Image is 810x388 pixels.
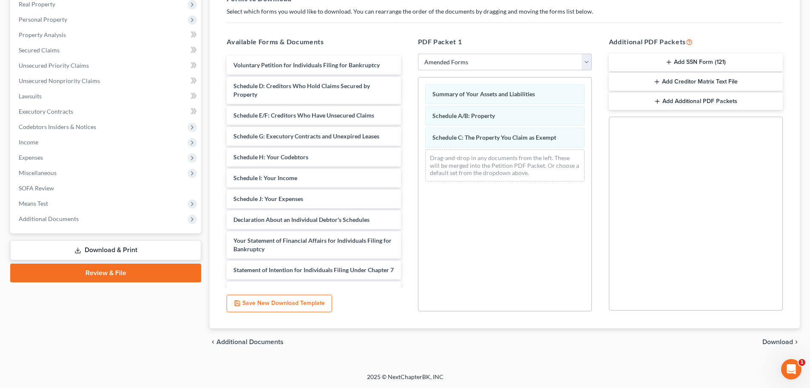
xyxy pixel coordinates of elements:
span: Property Analysis [19,31,66,38]
span: Schedule D: Creditors Who Hold Claims Secured by Property [233,82,370,98]
span: Unsecured Nonpriority Claims [19,77,100,84]
span: Additional Documents [216,339,284,345]
span: SOFA Review [19,184,54,192]
button: Add SSN Form (121) [609,54,783,72]
span: Schedule A/B: Property [432,112,495,119]
button: Add Additional PDF Packets [609,92,783,110]
button: Save New Download Template [227,295,332,313]
a: Download & Print [10,240,201,260]
span: Voluntary Petition for Individuals Filing for Bankruptcy [233,61,380,69]
span: Schedule E/F: Creditors Who Have Unsecured Claims [233,112,374,119]
p: Select which forms you would like to download. You can rearrange the order of the documents by dr... [227,7,783,16]
span: Schedule G: Executory Contracts and Unexpired Leases [233,132,379,140]
i: chevron_left [210,339,216,345]
button: Add Creditor Matrix Text File [609,73,783,91]
a: Executory Contracts [12,104,201,119]
button: Download chevron_right [762,339,800,345]
a: chevron_left Additional Documents [210,339,284,345]
i: chevron_right [793,339,800,345]
span: Download [762,339,793,345]
span: Executory Contracts [19,108,73,115]
span: Schedule H: Your Codebtors [233,153,308,161]
span: Schedule C: The Property You Claim as Exempt [432,134,556,141]
span: Statement of Intention for Individuals Filing Under Chapter 7 [233,266,394,273]
span: Expenses [19,154,43,161]
a: Unsecured Nonpriority Claims [12,73,201,89]
span: Means Test [19,200,48,207]
span: Declaration About an Individual Debtor's Schedules [233,216,369,223]
a: Unsecured Priority Claims [12,58,201,73]
span: Lawsuits [19,92,42,100]
span: Schedule I: Your Income [233,174,297,181]
span: 1 [799,359,805,366]
a: SOFA Review [12,181,201,196]
span: Codebtors Insiders & Notices [19,123,96,130]
span: Miscellaneous [19,169,57,176]
span: Chapter 7 Statement of Your Current Monthly Income and Means-Test Calculation [233,287,387,303]
span: Income [19,138,38,146]
div: Drag-and-drop in any documents from the left. These will be merged into the Petition PDF Packet. ... [425,149,585,181]
span: Personal Property [19,16,67,23]
a: Lawsuits [12,89,201,104]
h5: Additional PDF Packets [609,37,783,47]
iframe: Intercom live chat [781,359,801,379]
span: Unsecured Priority Claims [19,62,89,69]
a: Review & File [10,264,201,282]
span: Summary of Your Assets and Liabilities [432,90,535,98]
div: 2025 © NextChapterBK, INC [163,373,648,388]
span: Additional Documents [19,215,79,222]
span: Real Property [19,0,55,8]
a: Property Analysis [12,27,201,43]
h5: Available Forms & Documents [227,37,401,47]
span: Secured Claims [19,46,60,54]
a: Secured Claims [12,43,201,58]
span: Your Statement of Financial Affairs for Individuals Filing for Bankruptcy [233,237,392,253]
h5: PDF Packet 1 [418,37,592,47]
span: Schedule J: Your Expenses [233,195,303,202]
